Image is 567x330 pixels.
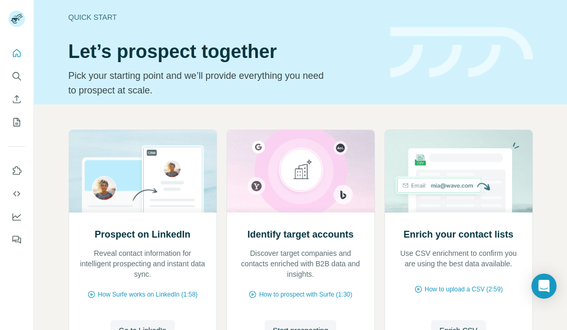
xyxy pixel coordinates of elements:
button: Feedback [8,230,25,249]
img: banner [390,27,533,78]
button: Quick start [8,44,25,63]
button: Dashboard [8,207,25,226]
button: Use Surfe on LinkedIn [8,161,25,180]
button: My lists [8,113,25,132]
p: Reveal contact information for intelligent prospecting and instant data sync. [80,248,206,279]
div: Open Intercom Messenger [531,274,557,299]
p: Pick your starting point and we’ll provide everything you need to prospect at scale. [69,68,331,98]
p: Discover target companies and contacts enriched with B2B data and insights. [237,248,364,279]
span: How to upload a CSV (2:59) [425,285,503,294]
img: Enrich your contact lists [384,130,533,213]
button: Use Surfe API [8,184,25,203]
img: Identify target accounts [226,130,375,213]
div: Quick start [69,12,378,22]
h2: Prospect on LinkedIn [95,227,190,242]
button: Enrich CSV [8,90,25,109]
h1: Let’s prospect together [69,41,378,62]
img: Prospect on LinkedIn [69,130,217,213]
button: Search [8,67,25,86]
p: Use CSV enrichment to confirm you are using the best data available. [395,248,522,269]
span: How to prospect with Surfe (1:30) [259,290,352,299]
h2: Enrich your contact lists [403,227,513,242]
span: How Surfe works on LinkedIn (1:58) [98,290,198,299]
h2: Identify target accounts [247,227,354,242]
